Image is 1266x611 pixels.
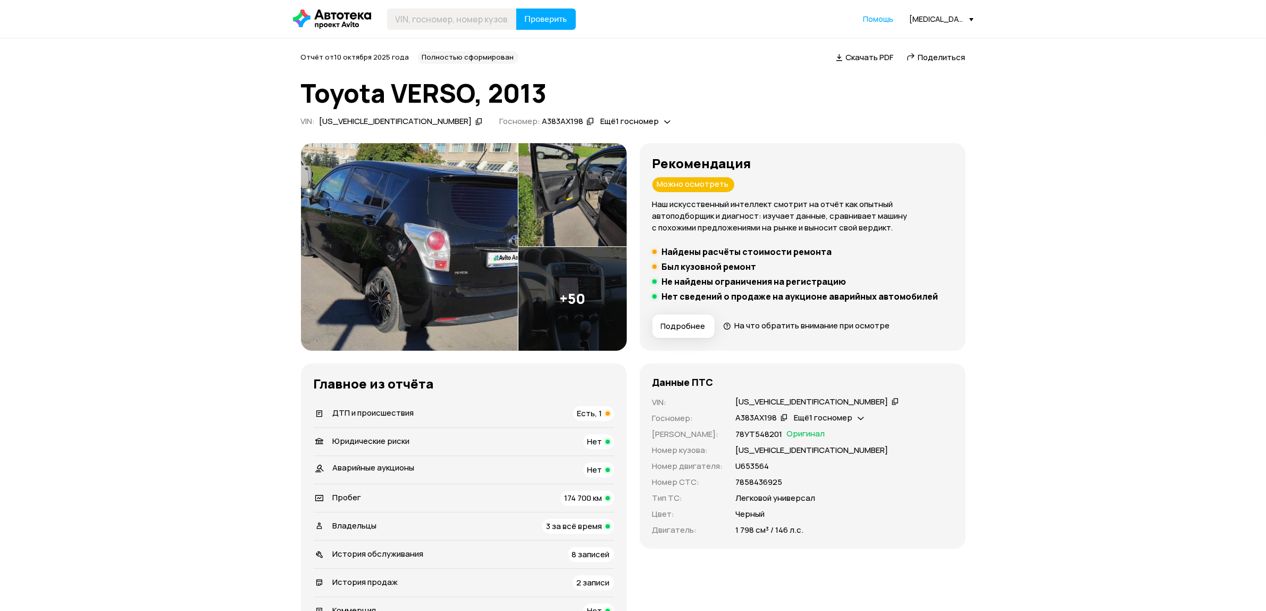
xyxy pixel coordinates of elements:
p: Цвет : [652,508,723,520]
div: [MEDICAL_DATA][EMAIL_ADDRESS][DOMAIN_NAME] [910,14,974,24]
span: Отчёт от 10 октября 2025 года [301,52,409,62]
p: Легковой универсал [736,492,816,504]
button: Проверить [516,9,576,30]
span: Есть, 1 [577,408,602,419]
p: Номер кузова : [652,444,723,456]
h3: Рекомендация [652,156,953,171]
span: История продаж [333,576,398,588]
p: Наш искусственный интеллект смотрит на отчёт как опытный автоподборщик и диагност: изучает данные... [652,199,953,234]
div: [US_VEHICLE_IDENTIFICATION_NUMBER] [320,116,472,127]
span: Оригинал [787,428,825,440]
h5: Не найдены ограничения на регистрацию [662,276,846,287]
p: Номер СТС : [652,476,723,488]
p: 78УТ548201 [736,428,783,440]
span: Проверить [525,15,567,23]
span: Юридические риски [333,435,410,447]
span: VIN : [301,115,315,127]
span: Нет [588,436,602,447]
p: VIN : [652,397,723,408]
p: Двигатель : [652,524,723,536]
h4: Данные ПТС [652,376,714,388]
span: Госномер: [499,115,540,127]
p: Черный [736,508,765,520]
span: Ещё 1 госномер [794,412,852,423]
p: Госномер : [652,412,723,424]
span: Аварийные аукционы [333,462,415,473]
a: Поделиться [907,52,966,63]
h5: Нет сведений о продаже на аукционе аварийных автомобилей [662,291,938,302]
span: ДТП и происшествия [333,407,414,418]
div: А383АХ198 [736,412,777,424]
div: А383АХ198 [542,116,583,127]
span: История обслуживания [333,548,424,559]
h5: Был кузовной ремонт [662,261,757,272]
span: Пробег [333,492,362,503]
span: 174 700 км [565,492,602,503]
span: 3 за всё время [547,521,602,532]
input: VIN, госномер, номер кузова [387,9,517,30]
span: Владельцы [333,520,377,531]
button: Подробнее [652,315,715,338]
p: U653564 [736,460,769,472]
a: На что обратить внимание при осмотре [723,320,890,331]
div: Можно осмотреть [652,177,734,192]
p: Тип ТС : [652,492,723,504]
span: На что обратить внимание при осмотре [734,320,890,331]
span: Нет [588,464,602,475]
p: [US_VEHICLE_IDENTIFICATION_NUMBER] [736,444,888,456]
span: Ещё 1 госномер [600,115,659,127]
span: 8 записей [572,549,610,560]
div: Полностью сформирован [418,51,518,64]
p: [PERSON_NAME] : [652,428,723,440]
h1: Toyota VERSO, 2013 [301,79,966,108]
a: Помощь [863,14,894,24]
span: 2 записи [577,577,610,588]
div: [US_VEHICLE_IDENTIFICATION_NUMBER] [736,397,888,408]
span: Скачать PDF [846,52,894,63]
a: Скачать PDF [836,52,894,63]
p: 1 798 см³ / 146 л.с. [736,524,804,536]
span: Подробнее [661,321,706,332]
p: Номер двигателя : [652,460,723,472]
h3: Главное из отчёта [314,376,614,391]
span: Поделиться [918,52,966,63]
h5: Найдены расчёты стоимости ремонта [662,246,832,257]
p: 7858436925 [736,476,783,488]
